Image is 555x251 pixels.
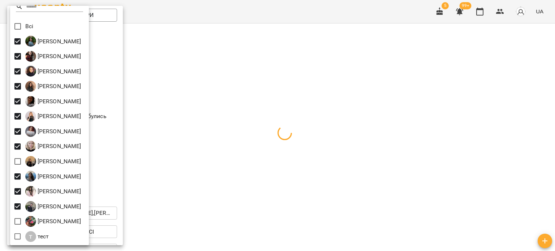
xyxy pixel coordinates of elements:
[36,97,81,106] p: [PERSON_NAME]
[25,51,81,62] div: Вікторія Жежера
[25,126,36,137] img: К
[25,171,36,182] img: С
[25,81,81,92] div: Вікторія Похитун
[25,96,81,107] div: Ганна Столяр
[36,37,81,46] p: [PERSON_NAME]
[25,186,36,197] img: С
[36,217,81,226] p: [PERSON_NAME]
[36,202,81,211] p: [PERSON_NAME]
[25,66,81,77] div: Вікторія Мороз
[36,67,81,76] p: [PERSON_NAME]
[25,186,81,197] a: С [PERSON_NAME]
[25,216,36,227] img: Ф
[36,142,81,151] p: [PERSON_NAME]
[25,231,49,242] a: т тест
[25,231,36,242] div: т
[25,141,81,152] div: Кобець Каріна
[25,36,81,47] a: А [PERSON_NAME]
[25,216,81,227] a: Ф [PERSON_NAME]
[25,156,81,167] a: С [PERSON_NAME]
[25,81,36,92] img: В
[25,81,81,92] a: В [PERSON_NAME]
[25,201,81,212] div: Тарас Мурава
[25,156,36,167] img: С
[25,111,36,122] img: Г
[25,36,81,47] div: Анна Андрійчук
[25,186,81,197] div: Софія Пенькова
[25,201,36,212] img: Т
[25,51,81,62] a: В [PERSON_NAME]
[25,216,81,227] div: Філіпських Анна
[25,231,49,242] div: тест
[25,111,81,122] a: Г [PERSON_NAME]
[25,201,81,212] a: Т [PERSON_NAME]
[25,141,36,152] img: К
[25,66,36,77] img: В
[36,157,81,166] p: [PERSON_NAME]
[36,127,81,136] p: [PERSON_NAME]
[25,171,81,182] div: Скородумова Анна
[25,141,81,152] a: К [PERSON_NAME]
[36,112,81,121] p: [PERSON_NAME]
[25,22,33,31] p: Всі
[25,51,36,62] img: В
[25,156,81,167] div: Світлана Рябушенко
[36,52,81,61] p: [PERSON_NAME]
[36,232,49,241] p: тест
[36,187,81,196] p: [PERSON_NAME]
[25,126,81,137] a: К [PERSON_NAME]
[25,36,36,47] img: А
[36,172,81,181] p: [PERSON_NAME]
[25,96,36,107] img: Г
[25,171,81,182] a: С [PERSON_NAME]
[25,66,81,77] a: В [PERSON_NAME]
[36,82,81,91] p: [PERSON_NAME]
[25,96,81,107] a: Г [PERSON_NAME]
